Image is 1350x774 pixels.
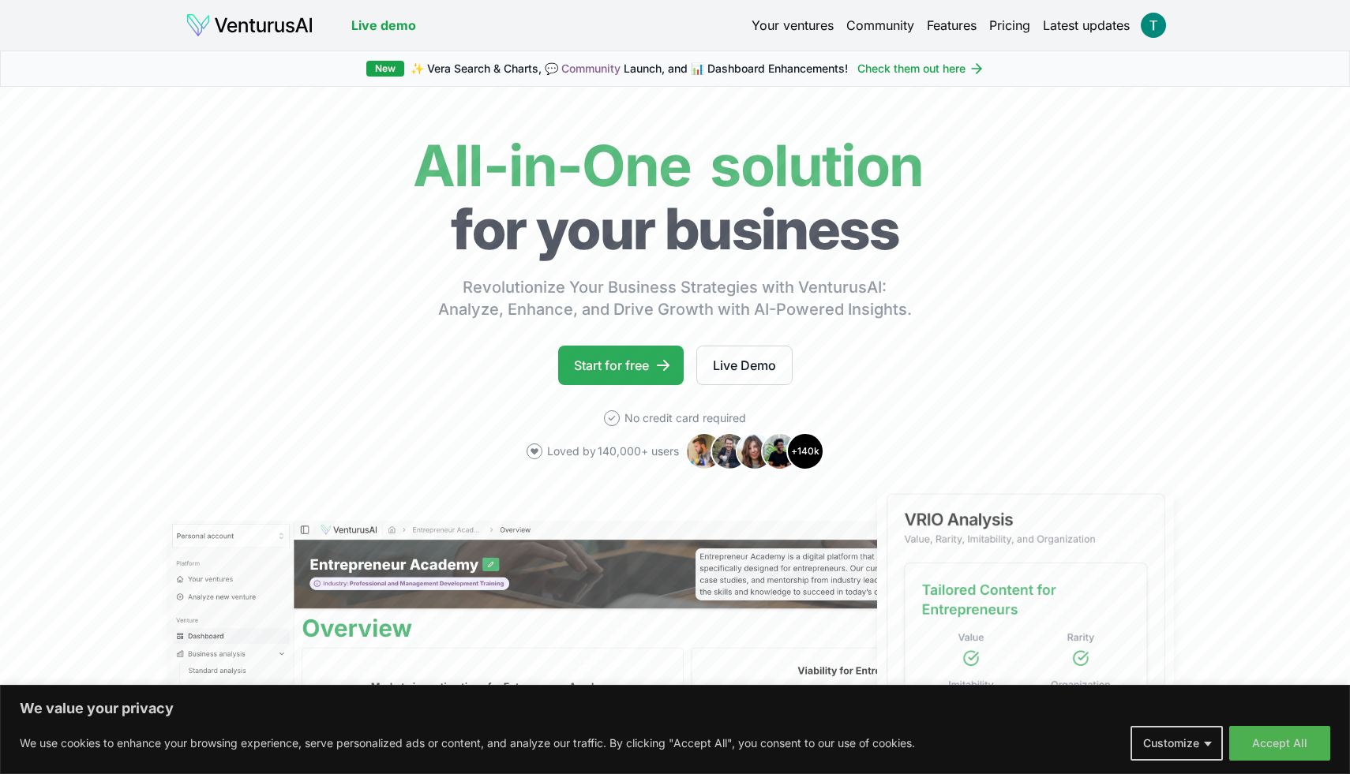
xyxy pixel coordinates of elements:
a: Pricing [989,16,1030,35]
a: Features [927,16,977,35]
img: ACg8ocJre3nxn6tX3eSC6aiNUqWCyscxp0AeMFn_GA99XVzoyno7LQ=s96-c [1141,13,1166,38]
p: We use cookies to enhance your browsing experience, serve personalized ads or content, and analyz... [20,734,915,753]
a: Live demo [351,16,416,35]
span: ✨ Vera Search & Charts, 💬 Launch, and 📊 Dashboard Enhancements! [411,61,848,77]
p: We value your privacy [20,699,1330,718]
a: Community [561,62,621,75]
button: Customize [1131,726,1223,761]
a: Live Demo [696,346,793,385]
a: Latest updates [1043,16,1130,35]
a: Community [846,16,914,35]
a: Your ventures [752,16,834,35]
button: Accept All [1229,726,1330,761]
img: logo [186,13,313,38]
a: Check them out here [857,61,984,77]
a: Start for free [558,346,684,385]
img: Avatar 3 [736,432,774,470]
div: New [366,61,404,77]
img: Avatar 4 [761,432,799,470]
img: Avatar 1 [685,432,723,470]
img: Avatar 2 [711,432,748,470]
